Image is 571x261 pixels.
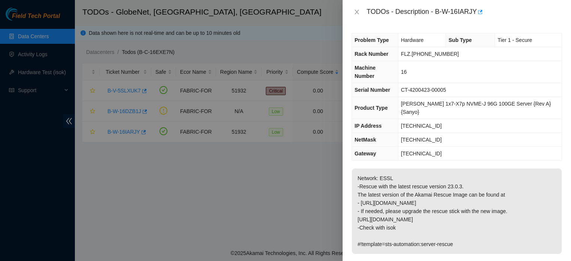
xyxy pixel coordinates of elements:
[355,65,376,79] span: Machine Number
[355,37,389,43] span: Problem Type
[355,123,382,129] span: IP Address
[449,37,472,43] span: Sub Type
[401,87,446,93] span: CT-4200423-00005
[352,9,362,16] button: Close
[401,69,407,75] span: 16
[354,9,360,15] span: close
[352,169,562,254] p: Network: ESSL -Rescue with the latest rescue version 23.0.3. The latest version of the Akamai Res...
[401,37,424,43] span: Hardware
[401,123,442,129] span: [TECHNICAL_ID]
[401,137,442,143] span: [TECHNICAL_ID]
[401,151,442,157] span: [TECHNICAL_ID]
[355,137,376,143] span: NetMask
[498,37,532,43] span: Tier 1 - Secure
[355,105,388,111] span: Product Type
[355,51,388,57] span: Rack Number
[367,6,562,18] div: TODOs - Description - B-W-16IARJY
[355,87,390,93] span: Serial Number
[401,101,551,115] span: [PERSON_NAME] 1x7-X7p NVME-J 96G 100GE Server {Rev A}{Sanyo}
[401,51,459,57] span: FLZ.[PHONE_NUMBER]
[355,151,376,157] span: Gateway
